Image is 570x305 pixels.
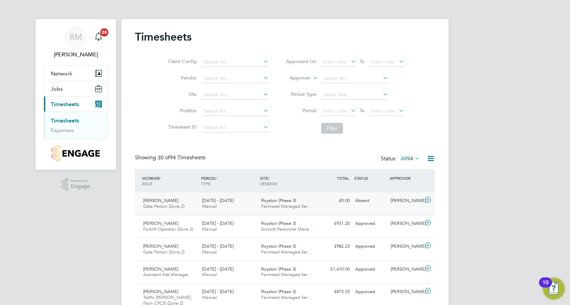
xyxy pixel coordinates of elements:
[135,30,192,44] h2: Timesheets
[261,243,296,249] span: Royston (Phase 3)
[157,154,170,161] span: 30 of
[202,289,234,294] span: [DATE] - [DATE]
[352,264,388,275] div: Approved
[388,241,423,252] div: [PERSON_NAME]
[51,86,63,92] span: Jobs
[157,154,205,161] span: 94 Timesheets
[143,220,178,226] span: [PERSON_NAME]
[166,124,197,130] label: Timesheet ID
[401,155,420,162] label: All
[143,198,178,203] span: [PERSON_NAME]
[166,91,197,97] label: Site
[51,145,100,162] img: countryside-properties-logo-retina.png
[135,154,207,161] div: Showing
[388,172,423,184] div: APPROVER
[51,70,72,77] span: Network
[51,101,79,107] span: Timesheets
[92,26,105,48] a: 20
[388,218,423,229] div: [PERSON_NAME]
[71,178,90,184] span: Powered by
[268,175,270,181] span: /
[321,123,343,134] button: Filter
[44,97,107,112] button: Timesheets
[202,198,234,203] span: [DATE] - [DATE]
[388,195,423,206] div: [PERSON_NAME]
[44,145,108,162] a: Go to home page
[321,90,388,100] input: Select one
[542,282,549,291] div: 10
[201,181,211,186] span: TYPE
[322,59,347,65] span: Select date
[261,266,296,272] span: Royston (Phase 3)
[352,241,388,252] div: Approved
[143,272,189,277] span: Assistant Site Manager
[142,181,152,186] span: ROLE
[260,181,277,186] span: VENDOR
[100,28,108,37] span: 20
[201,74,269,83] input: Search for...
[201,123,269,132] input: Search for...
[216,175,217,181] span: /
[143,266,178,272] span: [PERSON_NAME]
[388,264,423,275] div: [PERSON_NAME]
[407,155,413,162] span: 94
[44,26,108,59] a: RM[PERSON_NAME]
[317,241,352,252] div: £982.23
[261,272,312,277] span: Fairmead Managed Ser…
[352,195,388,206] div: Absent
[280,75,311,82] label: Approver
[44,112,107,139] div: Timesheets
[44,66,107,81] button: Network
[317,286,352,297] div: £875.25
[35,19,116,170] nav: Main navigation
[44,50,108,59] span: Robert May
[140,172,199,190] div: WORKER
[261,294,312,300] span: Fairmead Managed Ser…
[358,57,366,66] span: To
[202,243,234,249] span: [DATE] - [DATE]
[317,195,352,206] div: £0.00
[166,58,197,64] label: Client Config
[201,57,269,67] input: Search for...
[352,286,388,297] div: Approved
[202,272,217,277] span: Manual
[352,172,388,184] div: STATUS
[61,178,90,191] a: Powered byEngage
[258,172,317,190] div: SITE
[160,175,161,181] span: /
[166,107,197,114] label: Position
[44,81,107,96] button: Jobs
[388,286,423,297] div: [PERSON_NAME]
[261,226,313,232] span: Simcott Personnel Mana…
[202,220,234,226] span: [DATE] - [DATE]
[261,220,296,226] span: Royston (Phase 3)
[381,154,421,164] div: Status
[352,218,388,229] div: Approved
[543,278,565,300] button: Open Resource Center, 10 new notifications
[143,226,193,232] span: Forklift Operator (Zone 2)
[286,58,316,64] label: Approved On
[286,107,316,114] label: Period
[143,243,178,249] span: [PERSON_NAME]
[201,90,269,100] input: Search for...
[202,203,217,209] span: Manual
[143,203,184,209] span: Gate Person (Zone 2)
[143,249,184,255] span: Gate Person (Zone 2)
[202,249,217,255] span: Manual
[51,117,79,124] a: Timesheets
[370,108,395,114] span: Select date
[51,127,74,133] a: Expenses
[261,289,296,294] span: Royston (Phase 3)
[370,59,395,65] span: Select date
[358,106,366,115] span: To
[261,203,312,209] span: Fairmead Managed Ser…
[286,91,316,97] label: Period Type
[201,106,269,116] input: Search for...
[317,218,352,229] div: £931.20
[261,198,296,203] span: Royston (Phase 3)
[202,266,234,272] span: [DATE] - [DATE]
[143,289,178,294] span: [PERSON_NAME]
[199,172,258,190] div: PERIOD
[337,175,349,181] span: TOTAL
[261,249,312,255] span: Fairmead Managed Ser…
